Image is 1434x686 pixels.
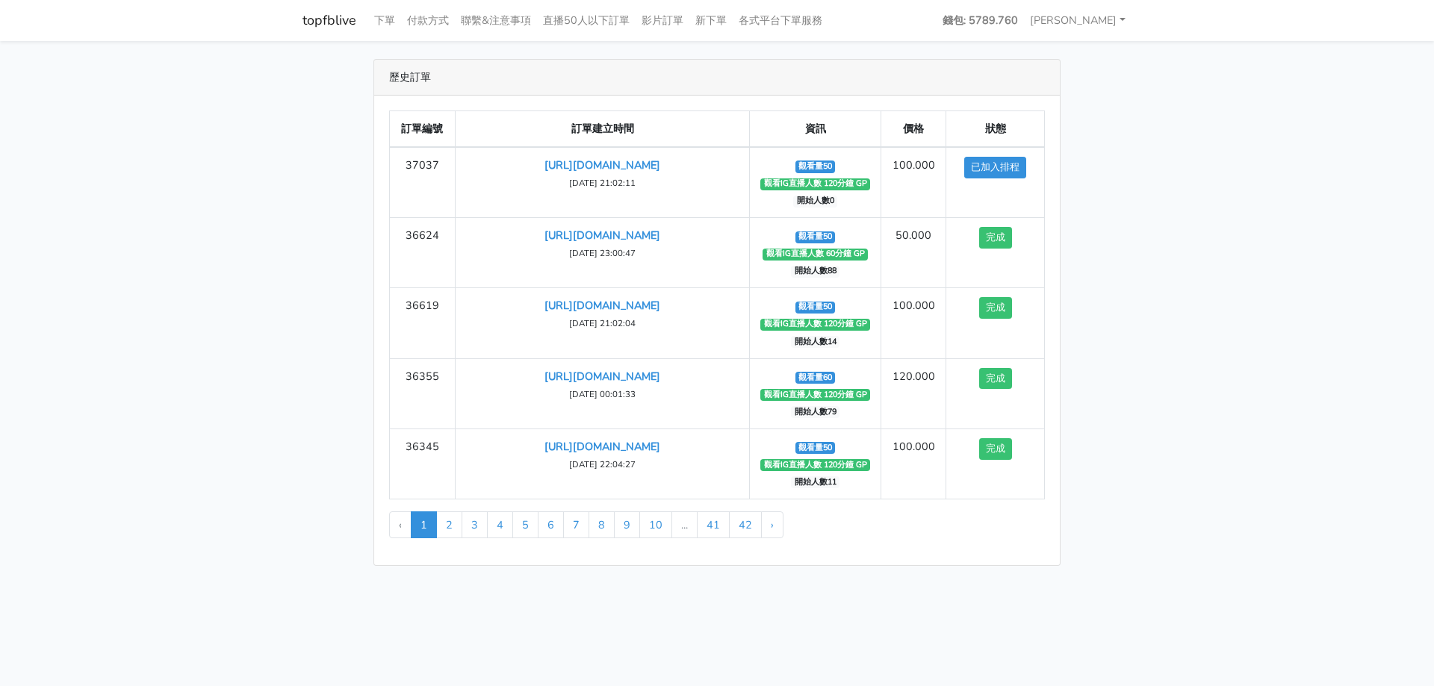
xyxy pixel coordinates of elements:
th: 價格 [881,111,946,148]
a: 下單 [368,6,401,35]
td: 36619 [390,288,456,358]
a: 8 [589,511,615,538]
a: 新下單 [689,6,733,35]
td: 36355 [390,358,456,428]
a: [URL][DOMAIN_NAME] [544,158,660,172]
button: 已加入排程 [964,157,1026,178]
th: 訂單建立時間 [455,111,750,148]
th: 訂單編號 [390,111,456,148]
a: 10 [639,511,672,538]
a: [URL][DOMAIN_NAME] [544,228,660,243]
a: 5 [512,511,538,538]
small: [DATE] 23:00:47 [569,247,636,259]
span: 觀看量60 [795,372,836,384]
span: 觀看量50 [795,160,836,172]
span: 觀看IG直播人數 120分鐘 GP [760,319,870,331]
a: 直播50人以下訂單 [537,6,636,35]
a: [URL][DOMAIN_NAME] [544,298,660,313]
a: [URL][DOMAIN_NAME] [544,369,660,384]
td: 36624 [390,218,456,288]
span: 觀看IG直播人數 120分鐘 GP [760,459,870,471]
span: 開始人數88 [791,266,839,278]
strong: 錢包: 5789.760 [943,13,1018,28]
td: 37037 [390,147,456,218]
a: 3 [462,511,488,538]
small: [DATE] 21:02:11 [569,177,636,189]
small: [DATE] 21:02:04 [569,317,636,329]
td: 100.000 [881,428,946,499]
span: 開始人數79 [791,406,839,418]
small: [DATE] 00:01:33 [569,388,636,400]
a: topfblive [302,6,356,35]
small: [DATE] 22:04:27 [569,458,636,470]
a: 7 [563,511,589,538]
span: 觀看量50 [795,442,836,454]
a: 4 [487,511,513,538]
th: 資訊 [750,111,881,148]
td: 100.000 [881,288,946,358]
button: 完成 [979,368,1012,390]
div: 歷史訂單 [374,60,1060,96]
a: [PERSON_NAME] [1024,6,1132,35]
td: 120.000 [881,358,946,428]
span: 觀看量50 [795,231,836,243]
td: 100.000 [881,147,946,218]
td: 50.000 [881,218,946,288]
span: 觀看量50 [795,302,836,314]
a: 錢包: 5789.760 [937,6,1024,35]
button: 完成 [979,297,1012,319]
span: 觀看IG直播人數 120分鐘 GP [760,178,870,190]
span: 開始人數0 [793,196,837,208]
a: [URL][DOMAIN_NAME] [544,439,660,454]
span: 開始人數14 [791,336,839,348]
a: 各式平台下單服務 [733,6,828,35]
a: 2 [436,511,462,538]
a: 6 [538,511,564,538]
span: 1 [411,511,437,538]
span: 開始人數11 [791,476,839,488]
span: 觀看IG直播人數 60分鐘 GP [763,249,868,261]
a: 9 [614,511,640,538]
a: 付款方式 [401,6,455,35]
a: Next » [761,511,783,538]
a: 聯繫&注意事項 [455,6,537,35]
button: 完成 [979,227,1012,249]
button: 完成 [979,438,1012,460]
span: 觀看IG直播人數 120分鐘 GP [760,389,870,401]
a: 41 [697,511,730,538]
a: 影片訂單 [636,6,689,35]
th: 狀態 [946,111,1045,148]
li: « Previous [389,511,412,538]
td: 36345 [390,428,456,499]
a: 42 [729,511,762,538]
